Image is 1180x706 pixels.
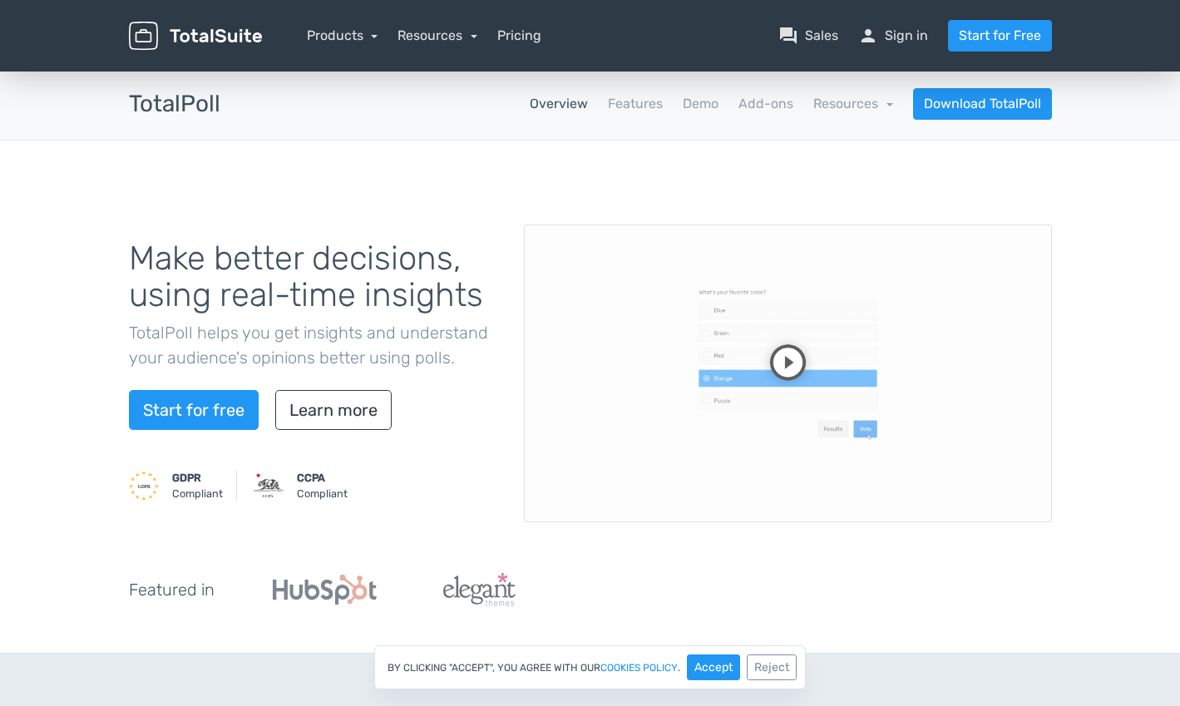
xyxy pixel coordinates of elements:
[172,470,223,501] small: Compliant
[813,96,893,111] a: Resources
[443,573,516,606] img: ElegantThemes
[297,471,325,484] strong: CCPA
[687,654,740,680] button: Accept
[254,471,284,501] img: CCPA
[129,390,259,430] a: Start for free
[129,580,215,599] h5: Featured in
[913,88,1052,120] a: Download TotalPoll
[600,663,678,673] a: cookies policy
[397,27,477,43] a: Resources
[747,654,797,680] button: Reject
[129,240,499,314] h1: Make better decisions, using real-time insights
[497,26,541,46] a: Pricing
[778,26,798,46] span: question_answer
[738,94,793,114] a: Add-ons
[683,94,718,114] a: Demo
[858,26,878,46] span: person
[129,91,220,117] h3: TotalPoll
[297,470,348,501] small: Compliant
[858,26,928,46] a: personSign in
[778,26,838,46] a: question_answerSales
[172,471,201,484] strong: GDPR
[275,390,392,430] a: Learn more
[307,27,378,43] a: Products
[530,94,588,114] a: Overview
[129,22,262,51] img: TotalSuite for WordPress
[129,320,499,370] p: TotalPoll helps you get insights and understand your audience's opinions better using polls.
[948,20,1052,52] a: Start for Free
[273,575,377,605] img: Hubspot
[129,471,159,501] img: GDPR
[374,645,806,689] div: By clicking "Accept", you agree with our .
[608,94,663,114] a: Features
